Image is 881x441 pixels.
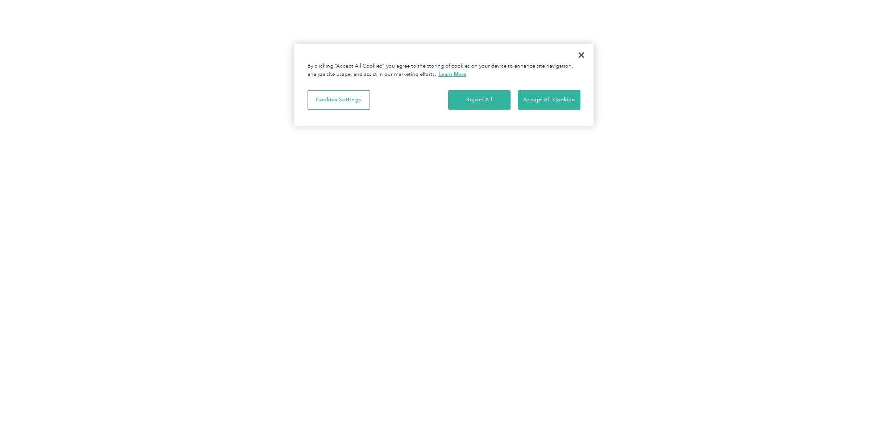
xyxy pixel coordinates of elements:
[518,90,580,110] button: Accept All Cookies
[571,45,591,65] button: Close
[294,44,594,126] div: Privacy
[448,90,511,110] button: Reject All
[438,71,467,77] a: More information about your privacy, opens in a new tab
[308,62,580,79] div: By clicking “Accept All Cookies”, you agree to the storing of cookies on your device to enhance s...
[308,90,370,110] button: Cookies Settings
[294,44,594,126] div: Cookie banner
